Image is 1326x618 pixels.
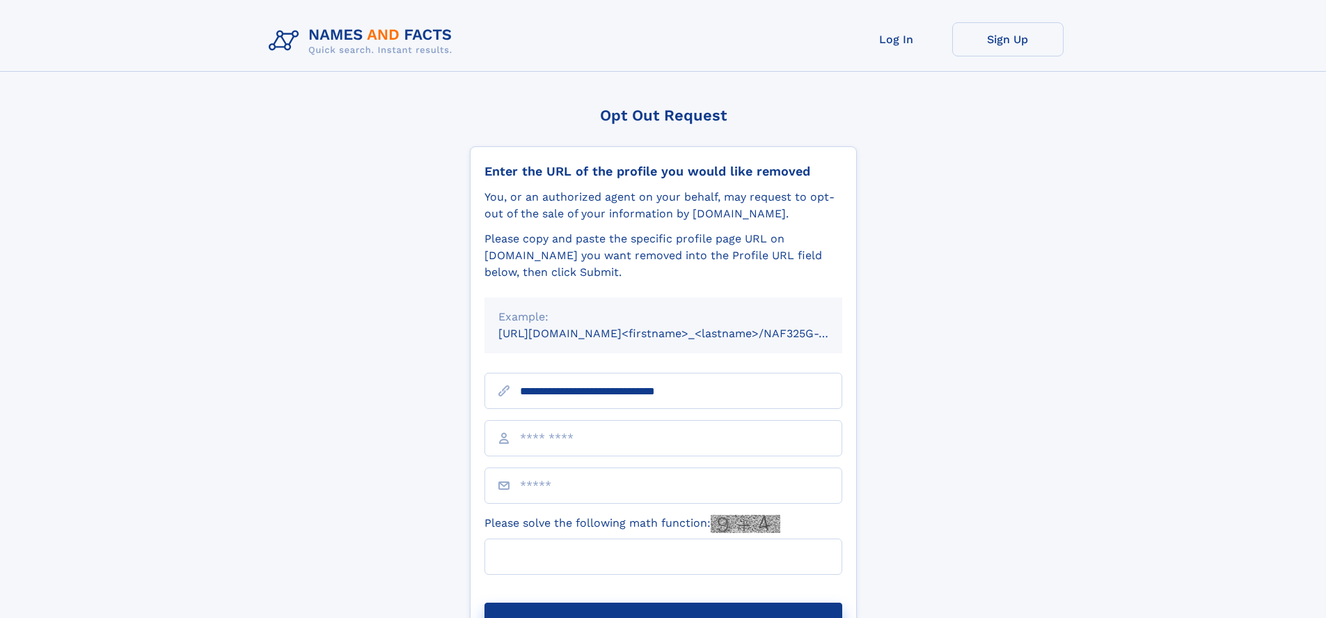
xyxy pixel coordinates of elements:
div: Example: [498,309,828,325]
a: Log In [841,22,952,56]
div: Please copy and paste the specific profile page URL on [DOMAIN_NAME] you want removed into the Pr... [484,231,842,281]
div: Enter the URL of the profile you would like removed [484,164,842,179]
img: Logo Names and Facts [263,22,464,60]
div: Opt Out Request [470,107,857,124]
a: Sign Up [952,22,1064,56]
small: [URL][DOMAIN_NAME]<firstname>_<lastname>/NAF325G-xxxxxxxx [498,327,869,340]
label: Please solve the following math function: [484,515,780,533]
div: You, or an authorized agent on your behalf, may request to opt-out of the sale of your informatio... [484,189,842,222]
